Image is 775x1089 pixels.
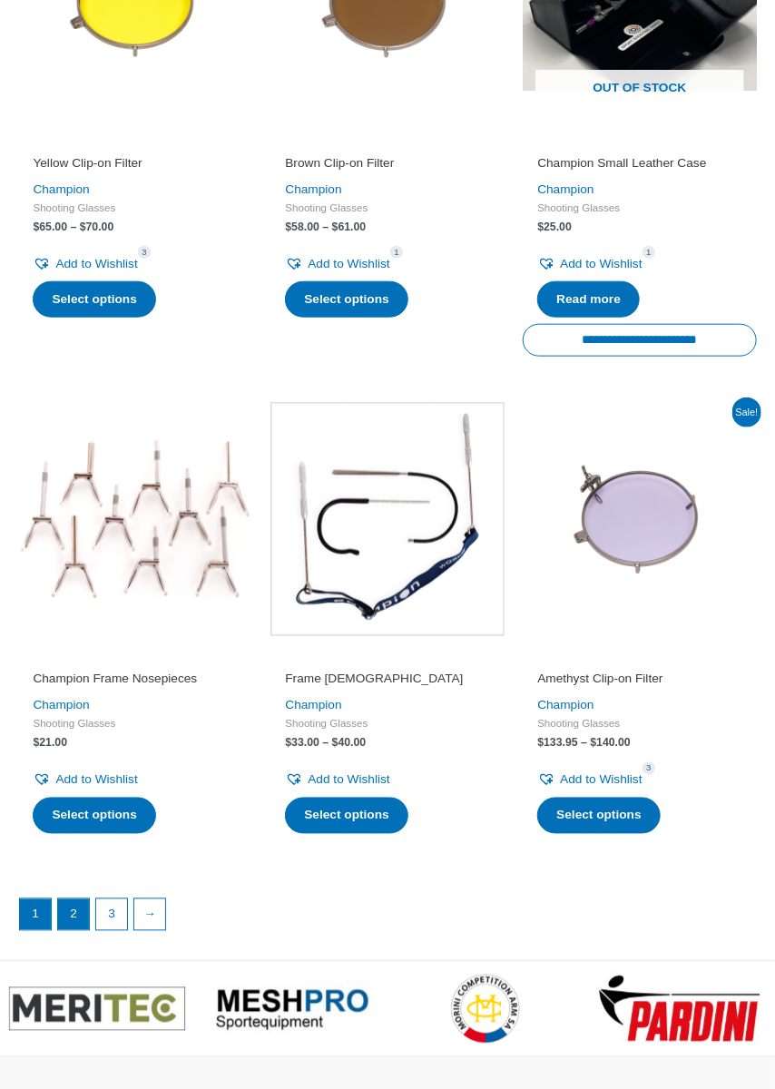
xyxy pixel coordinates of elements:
[285,798,407,834] a: Select options for “Frame Temples”
[285,221,291,233] span: $
[33,737,39,750] span: $
[537,672,741,694] a: Amethyst Clip-on Filter
[33,737,67,750] bdi: 21.00
[33,130,237,152] iframe: Customer reviews powered by Trustpilot
[33,221,67,233] bdi: 65.00
[285,737,291,750] span: $
[535,70,745,108] span: Out of stock
[537,737,544,750] span: $
[285,769,389,791] a: Add to Wishlist
[537,155,741,178] a: Champion Small Leather Case
[591,737,631,750] bdi: 140.00
[138,246,151,258] span: 3
[285,672,489,694] a: Frame [DEMOGRAPHIC_DATA]
[33,646,237,668] iframe: Customer reviews powered by Trustpilot
[332,221,338,233] span: $
[285,130,489,152] iframe: Customer reviews powered by Trustpilot
[33,672,237,694] a: Champion Frame Nosepieces
[390,246,403,258] span: 1
[537,717,741,731] span: Shooting Glasses
[70,221,76,233] span: –
[537,221,572,233] bdi: 25.00
[285,221,319,233] bdi: 58.00
[33,201,237,214] span: Shooting Glasses
[537,672,741,688] h2: Amethyst Clip-on Filter
[643,762,655,774] span: 3
[537,646,741,668] iframe: Customer reviews powered by Trustpilot
[285,155,489,172] h2: Brown Clip-on Filter
[332,737,367,750] bdi: 40.00
[537,130,741,152] iframe: Customer reviews powered by Trustpilot
[537,798,660,834] a: Select options for “Amethyst Clip-on Filter”
[33,221,39,233] span: $
[285,699,341,712] a: Champion
[285,717,489,731] span: Shooting Glasses
[33,155,237,172] h2: Yellow Clip-on Filter
[285,252,389,275] a: Add to Wishlist
[591,737,597,750] span: $
[581,737,587,750] span: –
[33,155,237,178] a: Yellow Clip-on Filter
[537,281,640,318] a: Read more about “Champion Small Leather Case”
[285,182,341,196] a: Champion
[270,402,505,636] img: Frame Temples
[537,182,594,196] a: Champion
[285,281,407,318] a: Select options for “Brown Clip-on Filter”
[732,397,762,427] span: Sale!
[308,773,389,787] span: Add to Wishlist
[33,252,137,275] a: Add to Wishlist
[33,182,89,196] a: Champion
[537,201,741,214] span: Shooting Glasses
[523,402,757,636] img: Amethyst clip-on filter
[308,257,389,270] span: Add to Wishlist
[643,246,655,258] span: 1
[285,672,489,688] h2: Frame [DEMOGRAPHIC_DATA]
[285,646,489,668] iframe: Customer reviews powered by Trustpilot
[18,402,252,636] img: Champion Frame Nosepiece
[560,257,642,270] span: Add to Wishlist
[80,221,86,233] span: $
[33,281,155,318] a: Select options for “Yellow Clip-on Filter”
[58,899,89,930] a: Page 2
[537,252,642,275] a: Add to Wishlist
[33,717,237,731] span: Shooting Glasses
[322,737,329,750] span: –
[537,155,741,172] h2: Champion Small Leather Case
[537,769,642,791] a: Add to Wishlist
[322,221,329,233] span: –
[134,899,165,930] a: →
[537,737,577,750] bdi: 133.95
[33,769,137,791] a: Add to Wishlist
[285,155,489,178] a: Brown Clip-on Filter
[537,699,594,712] a: Champion
[537,221,544,233] span: $
[33,672,237,688] h2: Champion Frame Nosepieces
[18,898,757,941] nav: Product Pagination
[332,737,338,750] span: $
[20,899,51,930] span: Page 1
[80,221,114,233] bdi: 70.00
[33,798,155,834] a: Select options for “Champion Frame Nosepieces”
[332,221,367,233] bdi: 61.00
[560,773,642,787] span: Add to Wishlist
[96,899,127,930] a: Page 3
[285,201,489,214] span: Shooting Glasses
[285,737,319,750] bdi: 33.00
[33,699,89,712] a: Champion
[55,257,137,270] span: Add to Wishlist
[55,773,137,787] span: Add to Wishlist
